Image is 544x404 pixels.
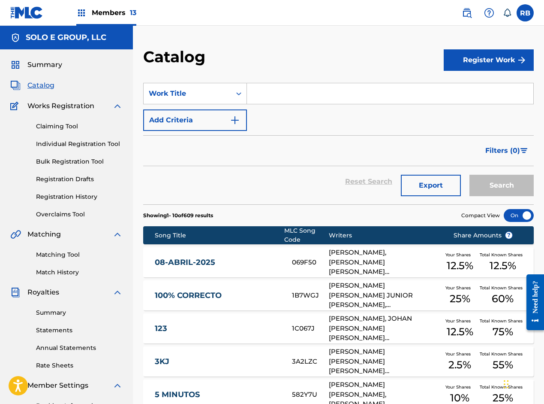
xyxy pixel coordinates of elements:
div: 3A2LZC [292,357,329,367]
img: Works Registration [10,101,21,111]
div: Writers [329,231,440,240]
div: Song Title [155,231,284,240]
span: Total Known Shares [480,252,526,258]
img: search [462,8,472,18]
div: MLC Song Code [284,226,329,244]
div: 582Y7U [292,390,329,400]
span: 12.5 % [447,258,473,273]
a: Overclaims Tool [36,210,123,219]
h2: Catalog [143,47,210,67]
span: Your Shares [445,384,474,390]
h5: SOLO E GROUP, LLC [26,33,106,43]
span: Total Known Shares [480,384,526,390]
div: User Menu [517,4,534,21]
img: expand [112,101,123,111]
iframe: Chat Widget [501,363,544,404]
img: expand [112,229,123,240]
a: SummarySummary [10,60,62,70]
span: Total Known Shares [480,318,526,324]
span: 25 % [450,291,470,307]
span: 55 % [493,357,513,373]
a: Statements [36,326,123,335]
div: 1B7WGJ [292,291,329,301]
span: Summary [27,60,62,70]
a: Bulk Registration Tool [36,157,123,166]
a: Individual Registration Tool [36,140,123,149]
span: Total Known Shares [480,351,526,357]
span: Share Amounts [454,231,513,240]
a: CatalogCatalog [10,80,54,91]
a: Matching Tool [36,250,123,259]
a: Registration History [36,192,123,201]
div: 069F50 [292,258,329,267]
img: Catalog [10,80,21,91]
button: Filters (0) [480,140,534,161]
span: 60 % [492,291,514,307]
button: Export [401,175,461,196]
img: f7272a7cc735f4ea7f67.svg [517,55,527,65]
span: 12.5 % [490,258,516,273]
a: Claiming Tool [36,122,123,131]
img: Matching [10,229,21,240]
a: Match History [36,268,123,277]
a: Public Search [458,4,475,21]
a: 5 MINUTOS [155,390,280,400]
span: Members [92,8,136,18]
span: Your Shares [445,285,474,291]
span: 75 % [493,324,513,340]
span: 13 [130,9,136,17]
img: Top Rightsholders [76,8,87,18]
div: Help [481,4,498,21]
a: Registration Drafts [36,175,123,184]
span: Member Settings [27,380,88,391]
a: Rate Sheets [36,361,123,370]
img: filter [520,148,528,153]
img: expand [112,287,123,298]
img: Royalties [10,287,21,298]
div: 1C067J [292,324,329,334]
span: Catalog [27,80,54,91]
div: [PERSON_NAME], [PERSON_NAME] [PERSON_NAME] [PERSON_NAME] [329,248,440,277]
div: Notifications [503,9,511,17]
a: Summary [36,308,123,317]
span: 2.5 % [448,357,471,373]
img: Accounts [10,33,21,43]
img: help [484,8,494,18]
img: 9d2ae6d4665cec9f34b9.svg [230,115,240,125]
span: Total Known Shares [480,285,526,291]
span: Compact View [461,212,500,219]
span: Matching [27,229,61,240]
div: Work Title [149,88,226,99]
form: Search Form [143,83,534,204]
p: Showing 1 - 10 of 609 results [143,212,213,219]
div: Drag [504,371,509,397]
span: Filters ( 0 ) [485,146,520,156]
button: Add Criteria [143,109,247,131]
span: ? [505,232,512,239]
img: Summary [10,60,21,70]
img: expand [112,380,123,391]
a: 3KJ [155,357,280,367]
div: [PERSON_NAME] [PERSON_NAME] JUNIOR [PERSON_NAME], [PERSON_NAME] [329,281,440,310]
span: Royalties [27,287,59,298]
span: Your Shares [445,318,474,324]
a: 100% CORRECTO [155,291,280,301]
iframe: Resource Center [520,267,544,337]
a: Annual Statements [36,343,123,352]
a: 123 [155,324,280,334]
button: Register Work [444,49,534,71]
span: Your Shares [445,351,474,357]
div: [PERSON_NAME], JOHAN [PERSON_NAME] [PERSON_NAME] [PERSON_NAME], [PERSON_NAME] DE [PERSON_NAME], [... [329,314,440,343]
span: Your Shares [445,252,474,258]
img: MLC Logo [10,6,43,19]
span: 12.5 % [447,324,473,340]
a: 08-ABRIL-2025 [155,258,280,267]
span: Works Registration [27,101,94,111]
div: [PERSON_NAME] [PERSON_NAME] [PERSON_NAME] [PERSON_NAME] [PERSON_NAME] [PERSON_NAME] [PERSON_NAME]... [329,347,440,376]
